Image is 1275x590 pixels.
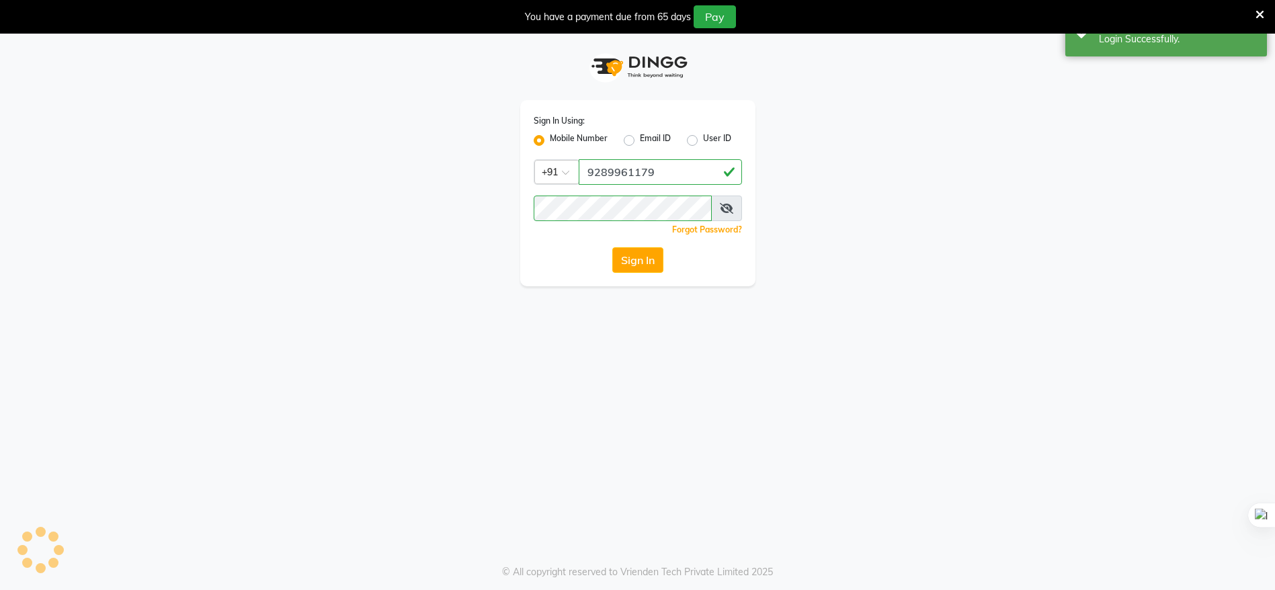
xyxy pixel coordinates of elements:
button: Pay [694,5,736,28]
input: Username [534,196,712,221]
label: Mobile Number [550,132,608,149]
button: Sign In [612,247,663,273]
input: Username [579,159,742,185]
div: You have a payment due from 65 days [525,10,691,24]
div: Login Successfully. [1099,32,1257,46]
label: Email ID [640,132,671,149]
label: Sign In Using: [534,115,585,127]
label: User ID [703,132,731,149]
img: logo1.svg [584,47,692,87]
a: Forgot Password? [672,224,742,235]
